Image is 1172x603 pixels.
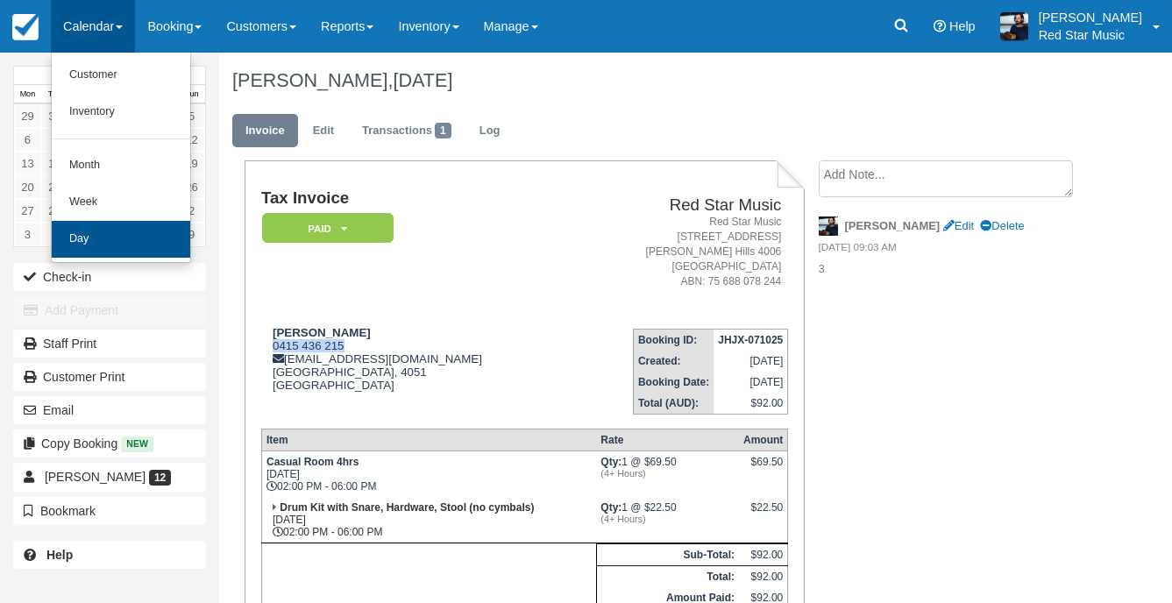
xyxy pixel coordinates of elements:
[714,351,788,372] td: [DATE]
[633,372,714,393] th: Booking Date:
[261,429,596,450] th: Item
[578,215,782,290] address: Red Star Music [STREET_ADDRESS] [PERSON_NAME] Hills 4006 [GEOGRAPHIC_DATA] ABN: 75 688 078 244
[14,85,41,104] th: Mon
[262,213,394,244] em: Paid
[261,497,596,543] td: [DATE] 02:00 PM - 06:00 PM
[600,468,735,479] em: (4+ Hours)
[121,436,153,451] span: New
[1039,9,1142,26] p: [PERSON_NAME]
[41,223,68,246] a: 4
[46,548,73,562] b: Help
[14,104,41,128] a: 29
[739,565,788,587] td: $92.00
[41,128,68,152] a: 7
[261,450,596,497] td: [DATE] 02:00 PM - 06:00 PM
[714,393,788,415] td: $92.00
[52,57,190,94] a: Customer
[13,429,206,458] button: Copy Booking New
[14,223,41,246] a: 3
[13,363,206,391] a: Customer Print
[45,470,146,484] span: [PERSON_NAME]
[949,19,976,33] span: Help
[596,565,739,587] th: Total:
[596,497,739,543] td: 1 @ $22.50
[41,199,68,223] a: 28
[261,212,387,245] a: Paid
[13,263,206,291] button: Check-in
[178,175,205,199] a: 26
[435,123,451,138] span: 1
[349,114,465,148] a: Transactions1
[943,219,974,232] a: Edit
[596,543,739,565] th: Sub-Total:
[13,541,206,569] a: Help
[819,240,1085,259] em: [DATE] 09:03 AM
[743,501,783,528] div: $22.50
[633,329,714,351] th: Booking ID:
[178,152,205,175] a: 19
[13,330,206,358] a: Staff Print
[51,53,191,263] ul: Calendar
[273,326,371,339] strong: [PERSON_NAME]
[52,147,190,184] a: Month
[14,199,41,223] a: 27
[596,450,739,497] td: 1 @ $69.50
[178,104,205,128] a: 5
[41,85,68,104] th: Tue
[261,326,571,414] div: 0415 436 215 [EMAIL_ADDRESS][DOMAIN_NAME] [GEOGRAPHIC_DATA], 4051 [GEOGRAPHIC_DATA]
[633,351,714,372] th: Created:
[178,223,205,246] a: 9
[13,396,206,424] button: Email
[819,261,1085,278] p: 3
[980,219,1024,232] a: Delete
[14,175,41,199] a: 20
[14,152,41,175] a: 13
[578,196,782,215] h2: Red Star Music
[13,463,206,491] a: [PERSON_NAME] 12
[743,456,783,482] div: $69.50
[714,372,788,393] td: [DATE]
[596,429,739,450] th: Rate
[232,70,1085,91] h1: [PERSON_NAME],
[1039,26,1142,44] p: Red Star Music
[52,184,190,221] a: Week
[266,456,359,468] strong: Casual Room 4hrs
[718,334,783,346] strong: JHJX-071025
[13,497,206,525] button: Bookmark
[466,114,514,148] a: Log
[934,20,946,32] i: Help
[41,175,68,199] a: 21
[41,152,68,175] a: 14
[261,189,571,208] h1: Tax Invoice
[633,393,714,415] th: Total (AUD):
[232,114,298,148] a: Invoice
[13,296,206,324] button: Add Payment
[12,14,39,40] img: checkfront-main-nav-mini-logo.png
[739,429,788,450] th: Amount
[600,501,622,514] strong: Qty
[739,543,788,565] td: $92.00
[845,219,941,232] strong: [PERSON_NAME]
[149,470,171,486] span: 12
[178,128,205,152] a: 12
[52,94,190,131] a: Inventory
[1000,12,1028,40] img: A1
[14,128,41,152] a: 6
[41,104,68,128] a: 30
[300,114,347,148] a: Edit
[178,199,205,223] a: 2
[52,221,190,258] a: Day
[600,456,622,468] strong: Qty
[280,501,534,514] strong: Drum Kit with Snare, Hardware, Stool (no cymbals)
[393,69,452,91] span: [DATE]
[178,85,205,104] th: Sun
[600,514,735,524] em: (4+ Hours)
